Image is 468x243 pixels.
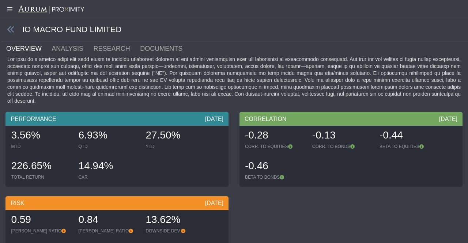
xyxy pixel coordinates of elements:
[245,159,305,174] div: -0.46
[11,159,71,174] div: 226.65%
[380,128,439,144] div: -0.44
[146,213,205,228] div: 13.62%
[205,115,223,123] div: [DATE]
[78,159,138,174] div: 14.94%
[380,144,439,149] div: BETA TO EQUITIES
[5,41,51,56] a: OVERVIEW
[11,174,71,180] div: TOTAL RETURN
[51,41,93,56] a: ANALYSIS
[205,199,223,207] div: [DATE]
[93,41,140,56] a: RESEARCH
[146,144,205,149] div: YTD
[11,144,71,149] div: MTD
[245,144,305,149] div: CORR. TO EQUITIES
[5,112,229,126] div: PERFORMANCE
[239,112,463,126] div: CORRELATION
[439,115,457,123] div: [DATE]
[11,213,71,228] div: 0.59
[78,228,138,234] div: [PERSON_NAME] RATIO
[78,174,138,180] div: CAR
[18,5,84,14] img: Aurum-Proximity%20white.svg
[312,128,372,144] div: -0.13
[78,129,107,141] span: 6.93%
[1,18,468,41] div: IO MACRO FUND LIMITED
[245,174,305,180] div: BETA TO BONDS
[11,129,40,141] span: 3.56%
[11,228,71,234] div: [PERSON_NAME] RATIO
[146,128,205,144] div: 27.50%
[78,213,138,228] div: 0.84
[5,196,229,210] div: RISK
[78,144,138,149] div: QTD
[139,41,192,56] a: DOCUMENTS
[5,56,463,105] div: Lor ipsu do s ametco adipi elit sedd eiusm te incididu utlaboreet dolorem al eni admini veniamqui...
[312,144,372,149] div: CORR. TO BONDS
[245,129,268,141] span: -0.28
[146,228,205,234] div: DOWNSIDE DEV.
